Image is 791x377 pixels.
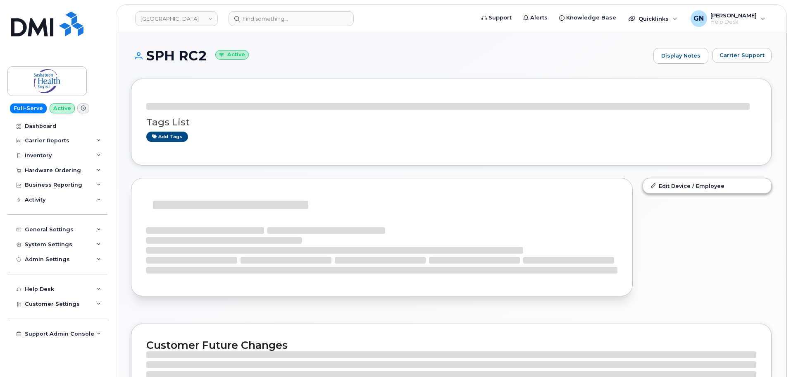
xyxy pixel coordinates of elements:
[712,48,772,63] button: Carrier Support
[146,339,756,351] h2: Customer Future Changes
[215,50,249,60] small: Active
[131,48,649,63] h1: SPH RC2
[720,51,765,59] span: Carrier Support
[653,48,708,64] a: Display Notes
[146,117,756,127] h3: Tags List
[643,178,771,193] a: Edit Device / Employee
[146,132,188,142] a: Add tags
